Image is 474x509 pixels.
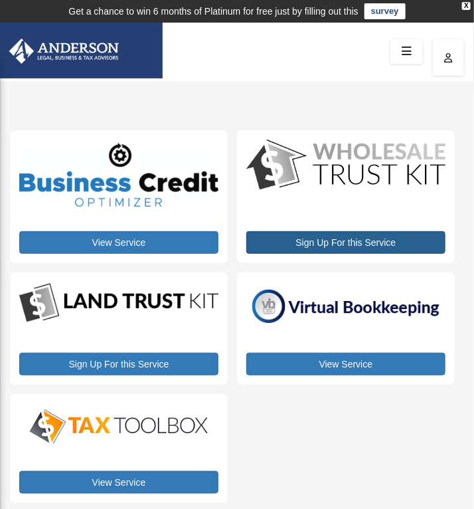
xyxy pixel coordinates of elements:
[19,353,218,375] a: Sign Up For this Service
[19,471,218,494] a: View Service
[246,140,445,192] img: WS-Trust-Kit-lgo-1.jpg
[19,282,218,324] img: LandTrust_lgo-1.jpg
[364,3,406,19] a: survey
[246,353,445,375] a: View Service
[462,2,471,10] div: close
[68,3,358,19] div: Get a chance to win 6 months of Platinum for free just by filling out this
[246,231,445,254] a: Sign Up For this Service
[19,231,218,254] a: View Service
